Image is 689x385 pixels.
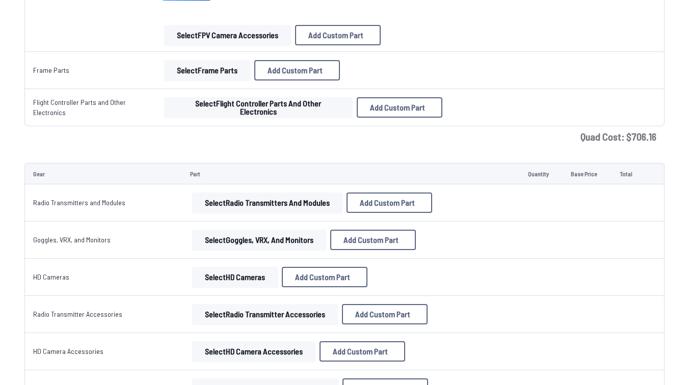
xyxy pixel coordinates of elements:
[308,31,363,39] span: Add Custom Part
[192,341,315,362] button: SelectHD Camera Accessories
[190,267,280,287] a: SelectHD Cameras
[33,98,126,117] a: Flight Controller Parts and Other Electronics
[33,66,69,74] a: Frame Parts
[342,304,428,324] button: Add Custom Part
[33,310,122,318] a: Radio Transmitter Accessories
[190,341,317,362] a: SelectHD Camera Accessories
[333,347,388,355] span: Add Custom Part
[320,341,405,362] button: Add Custom Part
[33,347,103,355] a: HD Camera Accessories
[162,60,252,80] a: SelectFrame Parts
[295,273,350,281] span: Add Custom Part
[33,235,111,244] a: Goggles, VRX, and Monitors
[33,198,125,207] a: Radio Transmitters and Modules
[612,163,645,184] td: Total
[24,163,182,184] td: Gear
[190,230,328,250] a: SelectGoggles, VRX, and Monitors
[162,97,355,118] a: SelectFlight Controller Parts and Other Electronics
[370,103,425,112] span: Add Custom Part
[268,66,323,74] span: Add Custom Part
[192,304,338,324] button: SelectRadio Transmitter Accessories
[343,236,399,244] span: Add Custom Part
[190,304,340,324] a: SelectRadio Transmitter Accessories
[520,163,563,184] td: Quantity
[295,25,381,45] button: Add Custom Part
[164,25,291,45] button: SelectFPV Camera Accessories
[192,267,278,287] button: SelectHD Cameras
[330,230,416,250] button: Add Custom Part
[182,163,520,184] td: Part
[563,163,612,184] td: Base Price
[282,267,367,287] button: Add Custom Part
[24,126,665,147] td: Quad Cost: $ 706.16
[355,310,410,318] span: Add Custom Part
[164,60,250,80] button: SelectFrame Parts
[192,230,326,250] button: SelectGoggles, VRX, and Monitors
[190,193,344,213] a: SelectRadio Transmitters and Modules
[347,193,432,213] button: Add Custom Part
[357,97,442,118] button: Add Custom Part
[162,25,293,45] a: SelectFPV Camera Accessories
[254,60,340,80] button: Add Custom Part
[192,193,342,213] button: SelectRadio Transmitters and Modules
[33,272,69,281] a: HD Cameras
[164,97,353,118] button: SelectFlight Controller Parts and Other Electronics
[360,199,415,207] span: Add Custom Part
